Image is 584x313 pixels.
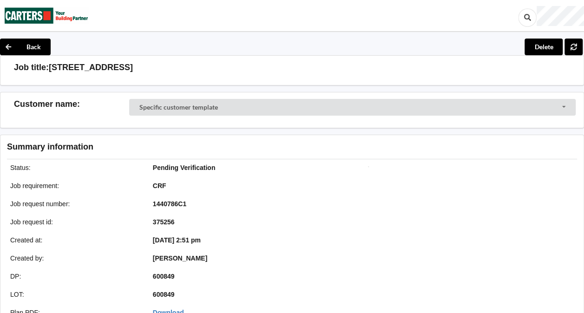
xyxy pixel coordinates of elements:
[14,99,129,110] h3: Customer name :
[537,6,584,26] div: User Profile
[153,164,216,171] b: Pending Verification
[14,62,49,73] h3: Job title:
[139,104,218,111] div: Specific customer template
[4,163,146,172] div: Status :
[4,272,146,281] div: DP :
[368,166,507,176] img: Job impression image thumbnail
[4,217,146,227] div: Job request id :
[153,254,207,262] b: [PERSON_NAME]
[153,200,186,208] b: 1440786C1
[5,0,88,31] img: Carters
[153,218,175,226] b: 375256
[4,235,146,245] div: Created at :
[4,199,146,209] div: Job request number :
[4,254,146,263] div: Created by :
[4,290,146,299] div: LOT :
[153,291,175,298] b: 600849
[49,62,133,73] h3: [STREET_ADDRESS]
[7,142,431,152] h3: Summary information
[129,99,576,116] div: Customer Selector
[153,182,166,189] b: CRF
[153,236,201,244] b: [DATE] 2:51 pm
[4,181,146,190] div: Job requirement :
[525,39,563,55] button: Delete
[153,273,175,280] b: 600849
